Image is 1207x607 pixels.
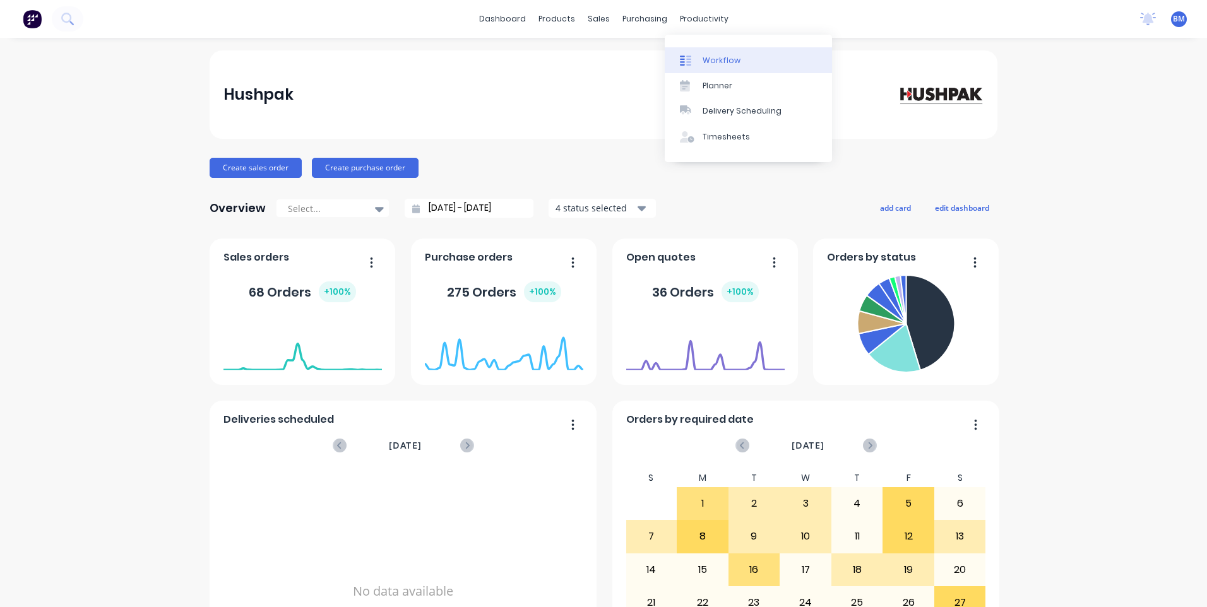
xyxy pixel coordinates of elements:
div: 36 Orders [652,281,759,302]
img: Hushpak [895,83,984,105]
div: F [883,469,934,487]
div: products [532,9,581,28]
div: T [831,469,883,487]
div: 4 status selected [556,201,635,215]
span: Deliveries scheduled [223,412,334,427]
span: BM [1173,13,1185,25]
div: W [780,469,831,487]
button: 4 status selected [549,199,656,218]
span: Open quotes [626,250,696,265]
button: edit dashboard [927,199,997,216]
button: Create purchase order [312,158,419,178]
div: 68 Orders [249,281,356,302]
div: 15 [677,554,728,586]
div: Delivery Scheduling [703,105,782,117]
div: purchasing [616,9,674,28]
div: + 100 % [524,281,561,302]
a: Timesheets [665,124,832,150]
a: dashboard [473,9,532,28]
div: Hushpak [223,82,294,107]
div: 16 [729,554,780,586]
button: Create sales order [210,158,302,178]
span: [DATE] [389,439,422,452]
img: Factory [23,9,42,28]
a: Delivery Scheduling [665,98,832,124]
div: 6 [935,488,985,519]
div: 14 [626,554,677,586]
div: 275 Orders [447,281,561,302]
div: 18 [832,554,883,586]
a: Workflow [665,47,832,73]
div: 3 [780,488,831,519]
div: T [728,469,780,487]
div: Workflow [703,55,740,66]
span: Orders by status [827,250,916,265]
div: 20 [935,554,985,586]
div: 4 [832,488,883,519]
div: 19 [883,554,934,586]
span: Purchase orders [425,250,513,265]
div: S [934,469,986,487]
div: Planner [703,80,732,91]
div: 11 [832,521,883,552]
div: 5 [883,488,934,519]
div: 8 [677,521,728,552]
div: Overview [210,196,266,221]
div: 12 [883,521,934,552]
div: 10 [780,521,831,552]
span: Sales orders [223,250,289,265]
div: sales [581,9,616,28]
div: S [626,469,677,487]
div: productivity [674,9,735,28]
div: 2 [729,488,780,519]
div: 7 [626,521,677,552]
a: Planner [665,73,832,98]
div: + 100 % [319,281,356,302]
span: [DATE] [792,439,824,452]
button: add card [872,199,919,216]
div: 9 [729,521,780,552]
div: + 100 % [722,281,759,302]
div: M [677,469,728,487]
div: 13 [935,521,985,552]
div: Timesheets [703,131,750,143]
div: 17 [780,554,831,586]
div: 1 [677,488,728,519]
